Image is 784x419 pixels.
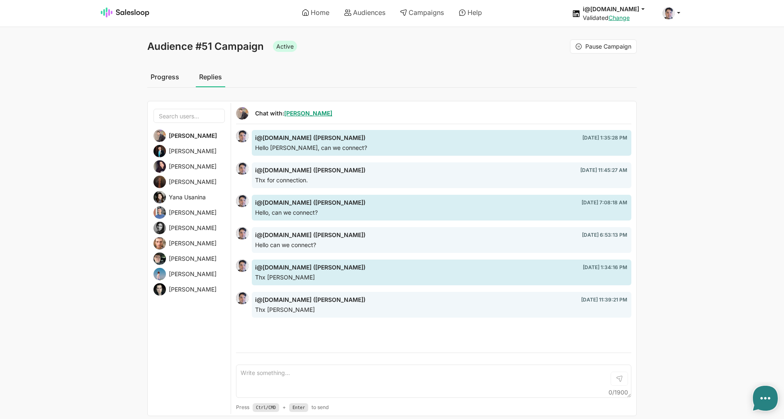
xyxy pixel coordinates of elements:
img: Alexandra Bayburina avatar [153,222,166,234]
span: Audience #51 Campaign [147,40,264,52]
img: Yana Usanina avatar [153,191,166,203]
span: [DATE] 1:35:28 PM [582,134,627,142]
img: Nataly Zernova avatar [153,160,166,173]
img: Alexander Alekseev avatar [153,268,166,280]
img: Alexandr Mikheev avatar [153,252,166,265]
span: [DATE] 1:34:16 PM [583,264,627,271]
span: Yana Usanina [169,194,206,201]
img: i@inomoz.ru (Ином Турдикулов) avatar [236,227,248,240]
img: i@inomoz.ru (Ином Турдикулов) avatar [236,260,248,272]
img: Евгений Благодаров avatar [153,145,166,157]
div: i@[DOMAIN_NAME] ([PERSON_NAME]) [255,231,627,240]
div: Hello can we connect? [255,241,627,249]
span: [PERSON_NAME] [169,147,217,155]
div: Thx [PERSON_NAME] [255,274,627,281]
div: Hello [PERSON_NAME], can we connect? [255,144,627,152]
div: i@[DOMAIN_NAME] ([PERSON_NAME]) [255,199,627,207]
img: i@inomoz.ru (Ином Турдикулов) avatar [236,162,248,175]
a: Change [609,14,630,21]
img: i@inomoz.ru (Ином Турдикулов) avatar [236,195,248,207]
span: [DATE] 7:08:18 AM [582,199,627,206]
div: Thx for connection. [255,176,627,184]
span: [PERSON_NAME] [169,270,217,278]
a: Campaigns [394,5,450,20]
span: [PERSON_NAME] [169,209,217,216]
span: [PERSON_NAME] [169,163,217,170]
img: Maxim Nemkov avatar [153,237,166,250]
div: Hello, can we connect? [255,209,627,216]
div: Validated [583,14,653,22]
span: [DATE] 11:39:21 PM [581,296,627,304]
div: Press + to send [236,404,631,411]
img: Vladimir Voytenko avatar [153,130,166,142]
span: [DATE] 6:53:13 PM [582,231,627,239]
a: Progress [147,66,183,87]
span: Pause Campaign [585,43,631,50]
a: Pause Campaign [570,39,637,54]
a: [PERSON_NAME] [284,110,332,117]
span: [PERSON_NAME] [169,255,217,262]
div: Thx [PERSON_NAME] [255,306,627,314]
button: i@[DOMAIN_NAME] [583,5,653,13]
kbd: Ctrl/CMD [253,403,279,412]
span: [PERSON_NAME] [169,286,217,293]
a: Home [296,5,335,20]
img: Salesloop [101,7,150,17]
a: Audiences [338,5,391,20]
img: Vladimir Voytenko avatar [236,107,248,120]
img: i@inomoz.ru (Ином Турдикулов) avatar [236,292,248,304]
img: Danil Chetreanu avatar [153,206,166,219]
a: Help [453,5,488,20]
span: [PERSON_NAME] [169,132,217,140]
kbd: Enter [289,403,308,412]
img: i@inomoz.ru (Ином Турдикулов) avatar [236,130,248,142]
span: Active [273,41,297,52]
div: i@[DOMAIN_NAME] ([PERSON_NAME]) [255,167,627,175]
div: i@[DOMAIN_NAME] ([PERSON_NAME]) [255,134,627,142]
h2: Chat with: [255,110,332,117]
span: [PERSON_NAME] [169,224,217,232]
span: [DATE] 11:45:27 AM [580,167,627,174]
img: Dmitry Kondratev avatar [153,176,166,188]
img: Серафим Тарасов avatar [153,283,166,296]
input: Search users... [153,109,225,123]
div: i@[DOMAIN_NAME] ([PERSON_NAME]) [255,296,627,304]
span: [PERSON_NAME] [169,240,217,247]
div: i@[DOMAIN_NAME] ([PERSON_NAME]) [255,264,627,272]
a: Replies [196,66,225,87]
span: [PERSON_NAME] [169,178,217,186]
div: 0 / 1900 [602,389,628,396]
